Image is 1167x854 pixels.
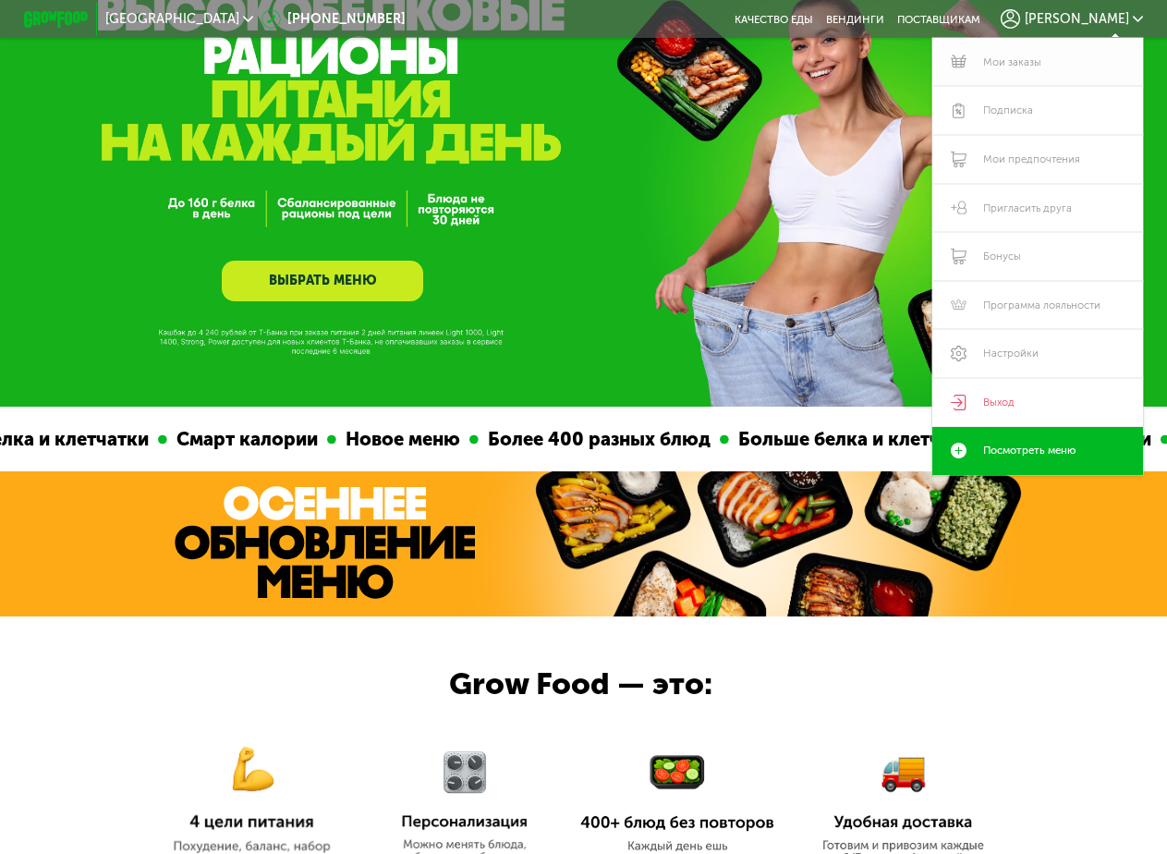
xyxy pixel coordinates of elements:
div: Grow Food — это: [449,661,759,708]
a: Вендинги [826,13,884,26]
a: ВЫБРАТЬ МЕНЮ [222,261,423,301]
div: Больше белка и клетчатки [692,425,954,454]
a: Настройки [932,329,1143,378]
a: Бонусы [932,232,1143,281]
a: Мои предпочтения [932,135,1143,184]
a: Подписка [932,86,1143,135]
span: [GEOGRAPHIC_DATA] [105,13,239,26]
a: Выход [932,378,1143,427]
div: Новое меню [299,425,432,454]
a: Мои заказы [932,38,1143,87]
a: [PHONE_NUMBER] [261,9,406,29]
a: Программа лояльности [932,281,1143,330]
div: Более 400 разных блюд [442,425,683,454]
div: Смарт калории [130,425,290,454]
a: Посмотреть меню [932,427,1143,476]
a: Качество еды [735,13,813,26]
a: Пригласить друга [932,184,1143,233]
span: [PERSON_NAME] [1025,13,1129,26]
div: поставщикам [897,13,980,26]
